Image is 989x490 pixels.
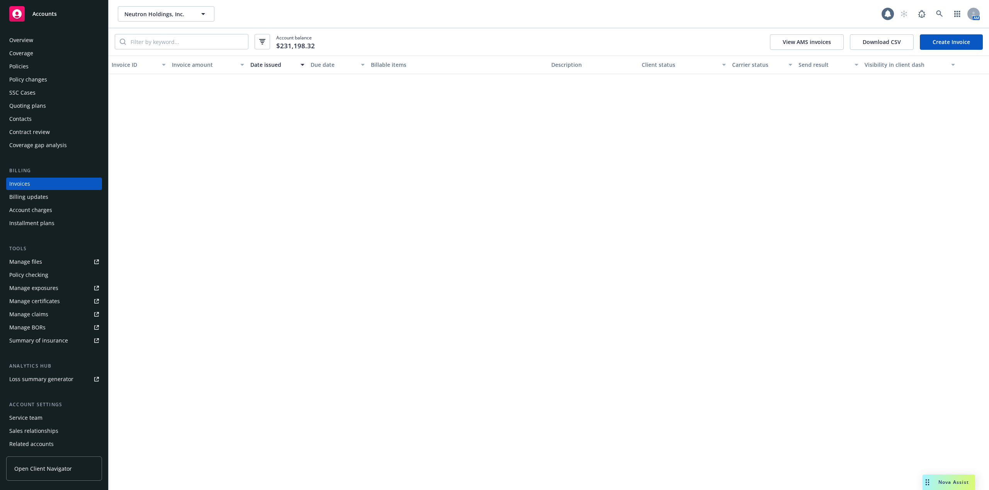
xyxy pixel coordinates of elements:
a: Account charges [6,204,102,216]
button: Client status [639,56,729,74]
div: Manage files [9,256,42,268]
div: Policy changes [9,73,47,86]
div: Coverage gap analysis [9,139,67,151]
button: Invoice amount [169,56,247,74]
div: Service team [9,412,42,424]
a: Search [932,6,947,22]
button: Billable items [368,56,549,74]
div: Contract review [9,126,50,138]
a: Coverage [6,47,102,59]
a: Billing updates [6,191,102,203]
div: Sales relationships [9,425,58,437]
a: Contract review [6,126,102,138]
div: Visibility in client dash [865,61,947,69]
button: Download CSV [850,34,914,50]
svg: Search [120,39,126,45]
div: Invoices [9,178,30,190]
div: Drag to move [923,475,932,490]
a: Manage BORs [6,321,102,334]
a: Loss summary generator [6,373,102,385]
div: Description [551,61,636,69]
button: Visibility in client dash [862,56,958,74]
span: Accounts [32,11,57,17]
div: Manage BORs [9,321,46,334]
div: Due date [311,61,356,69]
button: View AMS invoices [770,34,844,50]
button: Date issued [247,56,308,74]
a: Accounts [6,3,102,25]
input: Filter by keyword... [126,34,248,49]
div: Billable items [371,61,545,69]
button: Neutron Holdings, Inc. [118,6,214,22]
button: Nova Assist [923,475,975,490]
button: Description [548,56,639,74]
a: Overview [6,34,102,46]
a: Policies [6,60,102,73]
div: Billing updates [9,191,48,203]
a: Manage files [6,256,102,268]
a: Manage exposures [6,282,102,294]
div: Tools [6,245,102,253]
div: Invoice ID [112,61,157,69]
button: Due date [308,56,368,74]
div: Related accounts [9,438,54,450]
a: Manage claims [6,308,102,320]
div: SSC Cases [9,86,36,99]
a: Related accounts [6,438,102,450]
div: Account settings [6,401,102,409]
div: Manage certificates [9,295,60,307]
div: Contacts [9,113,32,125]
a: Policy changes [6,73,102,86]
div: Carrier status [732,61,784,69]
div: Manage claims [9,308,48,320]
a: Create Invoice [920,34,983,50]
a: Report a Bug [914,6,930,22]
div: Summary of insurance [9,334,68,347]
a: SSC Cases [6,86,102,99]
div: Billing [6,167,102,175]
a: Contacts [6,113,102,125]
div: Loss summary generator [9,373,73,385]
div: Analytics hub [6,362,102,370]
button: Invoice ID [109,56,169,74]
a: Coverage gap analysis [6,139,102,151]
a: Manage certificates [6,295,102,307]
div: Policy checking [9,269,48,281]
span: Account balance [276,34,315,49]
div: Client status [642,61,717,69]
div: Manage exposures [9,282,58,294]
span: Nova Assist [938,479,969,485]
div: Installment plans [9,217,54,229]
a: Summary of insurance [6,334,102,347]
div: Policies [9,60,29,73]
a: Start snowing [896,6,912,22]
span: Neutron Holdings, Inc. [124,10,191,18]
a: Quoting plans [6,100,102,112]
a: Policy checking [6,269,102,281]
div: Invoice amount [172,61,236,69]
a: Switch app [950,6,965,22]
div: Coverage [9,47,33,59]
a: Installment plans [6,217,102,229]
a: Sales relationships [6,425,102,437]
a: Invoices [6,178,102,190]
div: Date issued [250,61,296,69]
div: Send result [799,61,850,69]
a: Service team [6,412,102,424]
span: Open Client Navigator [14,465,72,473]
div: Account charges [9,204,52,216]
div: Quoting plans [9,100,46,112]
button: Carrier status [729,56,795,74]
div: Overview [9,34,33,46]
span: $231,198.32 [276,41,315,51]
button: Send result [795,56,862,74]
